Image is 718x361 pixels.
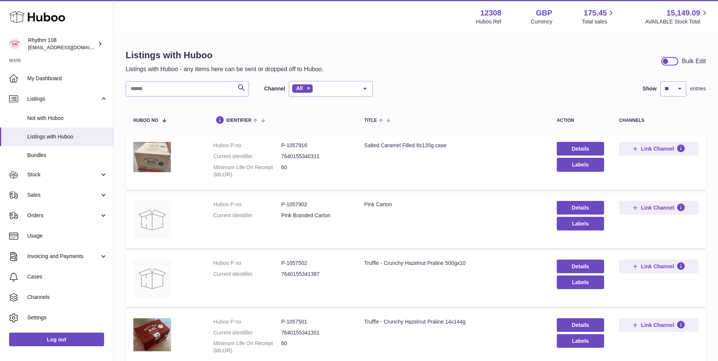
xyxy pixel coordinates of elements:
dt: Current identifier [213,329,281,336]
span: Invoicing and Payments [27,253,100,260]
div: action [557,118,604,123]
dt: Current identifier [213,153,281,160]
span: Listings with Huboo [27,133,107,140]
span: entries [690,85,706,92]
dt: Huboo P no [213,260,281,267]
a: Log out [9,333,104,346]
span: Link Channel [641,145,674,152]
a: Details [557,318,604,332]
span: Usage [27,232,107,240]
dd: 7640155341387 [281,271,349,278]
div: Huboo Ref [476,18,502,25]
label: Show [643,85,657,92]
span: Total sales [582,18,615,25]
dt: Huboo P no [213,142,281,149]
dt: Minimum Life On Receipt (MLOR) [213,340,281,354]
span: AVAILABLE Stock Total [645,18,709,25]
span: Sales [27,191,100,199]
dd: 60 [281,164,349,178]
span: Orders [27,212,100,219]
dt: Huboo P no [213,201,281,208]
dd: P-1057902 [281,201,349,208]
dt: Huboo P no [213,318,281,325]
dt: Current identifier [213,271,281,278]
a: 175.45 Total sales [582,8,615,25]
span: Bundles [27,152,107,159]
dd: Pink Branded Carton [281,212,349,219]
label: Channel [264,85,285,92]
dt: Current identifier [213,212,281,219]
span: Settings [27,314,107,321]
span: Not with Huboo [27,115,107,122]
span: All [296,85,303,91]
div: Currency [531,18,553,25]
button: Link Channel [619,201,698,215]
dd: P-1057501 [281,318,349,325]
div: Salted Caramel Filled 8x135g case [364,142,542,149]
span: Stock [27,171,100,178]
dd: 60 [281,340,349,354]
a: Details [557,260,604,273]
img: internalAdmin-12308@internal.huboo.com [9,38,20,50]
dd: P-1057502 [281,260,349,267]
img: Truffle - Crunchy Hazelnut Praline 500gx10 [133,260,171,297]
button: Labels [557,217,604,230]
span: 15,149.09 [667,8,700,18]
div: Truffle - Crunchy Hazelnut Praline 500gx10 [364,260,542,267]
dd: P-1057916 [281,142,349,149]
button: Link Channel [619,142,698,156]
div: channels [619,118,698,123]
span: Link Channel [641,322,674,328]
span: Listings [27,95,100,103]
button: Link Channel [619,260,698,273]
img: Salted Caramel Filled 8x135g case [133,142,171,172]
span: identifier [226,118,252,123]
button: Link Channel [619,318,698,332]
strong: 12308 [480,8,502,18]
dd: 7640155341301 [281,329,349,336]
a: 15,149.09 AVAILABLE Stock Total [645,8,709,25]
div: Pink Carton [364,201,542,208]
h1: Listings with Huboo [126,49,324,61]
span: My Dashboard [27,75,107,82]
button: Labels [557,158,604,171]
img: Truffle - Crunchy Hazelnut Praline 14x144g [133,318,171,352]
span: 175.45 [584,8,607,18]
div: Bulk Edit [682,57,706,65]
span: Cases [27,273,107,280]
span: title [364,118,377,123]
dd: 7640155340311 [281,153,349,160]
dt: Minimum Life On Receipt (MLOR) [213,164,281,178]
button: Labels [557,334,604,348]
span: Huboo no [133,118,158,123]
p: Listings with Huboo - any items here can be sent or dropped off to Huboo. [126,65,324,73]
span: Channels [27,294,107,301]
button: Labels [557,275,604,289]
a: Details [557,201,604,215]
strong: GBP [536,8,552,18]
span: Link Channel [641,204,674,211]
a: Details [557,142,604,156]
div: Truffle - Crunchy Hazelnut Praline 14x144g [364,318,542,325]
span: [EMAIL_ADDRESS][DOMAIN_NAME] [28,44,111,50]
img: Pink Carton [133,201,171,239]
div: Rhythm 108 [28,37,96,51]
span: Link Channel [641,263,674,270]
